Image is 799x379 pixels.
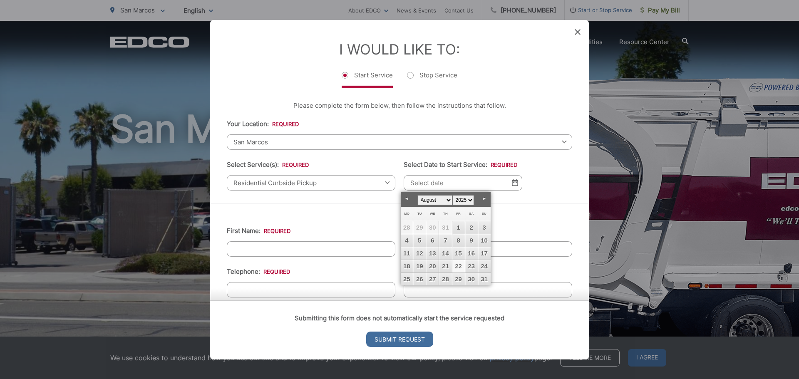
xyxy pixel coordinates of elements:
[227,134,572,149] span: San Marcos
[482,212,486,216] span: Sunday
[426,260,439,272] a: 20
[439,247,452,260] a: 14
[426,234,439,247] a: 6
[401,221,413,234] span: 28
[366,332,433,347] input: Submit Request
[443,212,448,216] span: Thursday
[417,195,452,205] select: Select month
[227,100,572,110] p: Please complete the form below, then follow the instructions that follow.
[404,161,517,168] label: Select Date to Start Service:
[465,247,478,260] a: 16
[465,234,478,247] a: 9
[413,247,426,260] a: 12
[401,273,413,285] a: 25
[295,314,504,322] strong: Submitting this form does not automatically start the service requested
[227,268,290,275] label: Telephone:
[478,193,491,205] a: Next
[478,260,491,272] a: 24
[404,212,409,216] span: Monday
[465,260,478,272] a: 23
[401,260,413,272] a: 18
[404,175,522,190] input: Select date
[413,260,426,272] a: 19
[478,221,491,234] a: 3
[439,221,452,234] span: 31
[413,234,426,247] a: 5
[407,71,457,87] label: Stop Service
[413,273,426,285] a: 26
[512,179,518,186] img: Select date
[426,273,439,285] a: 27
[430,212,435,216] span: Wednesday
[452,260,465,272] a: 22
[426,247,439,260] a: 13
[227,227,290,234] label: First Name:
[478,234,491,247] a: 10
[417,212,422,216] span: Tuesday
[227,120,299,127] label: Your Location:
[401,247,413,260] a: 11
[413,221,426,234] span: 29
[452,221,465,234] a: 1
[439,234,452,247] a: 7
[465,221,478,234] a: 2
[227,175,395,190] span: Residential Curbside Pickup
[439,260,452,272] a: 21
[469,212,474,216] span: Saturday
[227,161,309,168] label: Select Service(s):
[439,273,452,285] a: 28
[478,247,491,260] a: 17
[465,273,478,285] a: 30
[401,193,413,205] a: Prev
[452,273,465,285] a: 29
[342,71,393,87] label: Start Service
[401,234,413,247] a: 4
[452,195,474,205] select: Select year
[426,221,439,234] span: 30
[452,234,465,247] a: 8
[452,247,465,260] a: 15
[456,212,461,216] span: Friday
[478,273,491,285] a: 31
[339,40,460,57] label: I Would Like To:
